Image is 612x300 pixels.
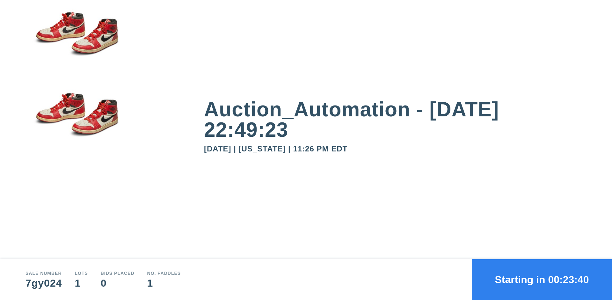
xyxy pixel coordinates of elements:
div: [DATE] | [US_STATE] | 11:26 PM EDT [204,145,586,153]
div: No. Paddles [147,271,181,275]
div: 7gy024 [25,278,62,288]
div: 0 [101,278,135,288]
div: 1 [75,278,88,288]
div: Bids Placed [101,271,135,275]
button: Starting in 00:23:40 [472,259,612,300]
div: 1 [147,278,181,288]
div: Lots [75,271,88,275]
div: Sale number [25,271,62,275]
div: Auction_Automation - [DATE] 22:49:23 [204,99,586,140]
